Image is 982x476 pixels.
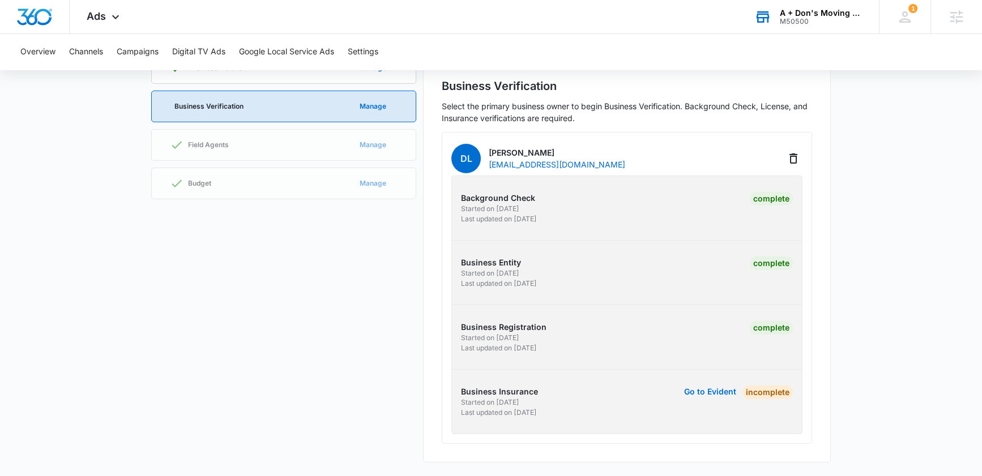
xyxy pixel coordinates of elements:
[489,147,625,158] p: [PERSON_NAME]
[750,256,793,270] div: Complete
[780,18,863,25] div: account id
[348,34,378,70] button: Settings
[239,34,334,70] button: Google Local Service Ads
[117,34,159,70] button: Campaigns
[742,385,793,399] div: Incomplete
[461,321,624,333] p: Business Registration
[908,4,917,13] div: notifications count
[750,321,793,335] div: Complete
[461,278,624,289] p: Last updated on [DATE]
[348,93,398,120] button: Manage
[908,4,917,13] span: 1
[461,343,624,353] p: Last updated on [DATE]
[20,34,55,70] button: Overview
[784,149,802,168] button: Delete
[174,103,244,110] p: Business Verification
[451,144,481,173] span: Dl
[172,34,225,70] button: Digital TV Ads
[151,91,416,122] a: Business VerificationManage
[780,8,863,18] div: account name
[442,100,812,124] p: Select the primary business owner to begin Business Verification. Background Check, License, and ...
[489,158,625,170] p: [EMAIL_ADDRESS][DOMAIN_NAME]
[461,256,624,268] p: Business Entity
[461,268,624,278] p: Started on [DATE]
[461,408,624,418] p: Last updated on [DATE]
[684,388,736,396] button: Go to Evident
[69,34,103,70] button: Channels
[442,78,812,95] h2: Business Verification
[188,65,242,71] p: Business Details
[461,214,624,224] p: Last updated on [DATE]
[461,204,624,214] p: Started on [DATE]
[750,192,793,205] div: Complete
[461,397,624,408] p: Started on [DATE]
[461,192,624,204] p: Background Check
[87,10,106,22] span: Ads
[461,333,624,343] p: Started on [DATE]
[461,385,624,397] p: Business Insurance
